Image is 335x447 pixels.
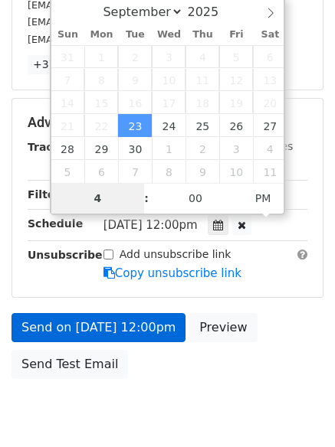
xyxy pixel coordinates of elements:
input: Year [183,5,238,19]
span: Tue [118,30,152,40]
span: August 31, 2025 [51,45,85,68]
iframe: Chat Widget [258,374,335,447]
input: Minute [149,183,242,214]
a: Send on [DATE] 12:00pm [11,313,186,342]
span: September 28, 2025 [51,137,85,160]
strong: Tracking [28,141,79,153]
small: [EMAIL_ADDRESS][DOMAIN_NAME] [28,34,199,45]
span: September 23, 2025 [118,114,152,137]
span: September 7, 2025 [51,68,85,91]
span: September 9, 2025 [118,68,152,91]
span: September 18, 2025 [186,91,219,114]
span: September 4, 2025 [186,45,219,68]
strong: Unsubscribe [28,249,103,261]
span: September 15, 2025 [84,91,118,114]
span: October 6, 2025 [84,160,118,183]
span: October 3, 2025 [219,137,253,160]
span: September 6, 2025 [253,45,287,68]
small: [EMAIL_ADDRESS][DOMAIN_NAME] [28,16,199,28]
a: Preview [189,313,257,342]
h5: Advanced [28,114,307,131]
span: October 1, 2025 [152,137,186,160]
span: Mon [84,30,118,40]
span: October 8, 2025 [152,160,186,183]
label: Add unsubscribe link [120,246,232,263]
span: Thu [186,30,219,40]
span: September 14, 2025 [51,91,85,114]
span: October 10, 2025 [219,160,253,183]
span: September 8, 2025 [84,68,118,91]
span: Sun [51,30,85,40]
span: September 29, 2025 [84,137,118,160]
input: Hour [51,183,145,214]
span: September 12, 2025 [219,68,253,91]
span: September 11, 2025 [186,68,219,91]
span: September 1, 2025 [84,45,118,68]
span: October 4, 2025 [253,137,287,160]
span: September 20, 2025 [253,91,287,114]
a: Copy unsubscribe link [103,266,241,280]
span: September 19, 2025 [219,91,253,114]
strong: Filters [28,188,67,201]
span: Sat [253,30,287,40]
span: September 24, 2025 [152,114,186,137]
span: September 17, 2025 [152,91,186,114]
a: Send Test Email [11,350,128,379]
span: : [144,183,149,214]
span: October 11, 2025 [253,160,287,183]
span: September 3, 2025 [152,45,186,68]
span: October 2, 2025 [186,137,219,160]
span: September 22, 2025 [84,114,118,137]
span: October 7, 2025 [118,160,152,183]
span: September 26, 2025 [219,114,253,137]
span: Click to toggle [242,183,284,214]
span: September 21, 2025 [51,114,85,137]
span: September 13, 2025 [253,68,287,91]
span: Fri [219,30,253,40]
span: October 5, 2025 [51,160,85,183]
span: September 27, 2025 [253,114,287,137]
a: +37 more [28,55,92,74]
span: September 30, 2025 [118,137,152,160]
span: September 10, 2025 [152,68,186,91]
span: September 25, 2025 [186,114,219,137]
span: September 5, 2025 [219,45,253,68]
span: September 2, 2025 [118,45,152,68]
span: Wed [152,30,186,40]
span: September 16, 2025 [118,91,152,114]
strong: Schedule [28,217,83,230]
span: [DATE] 12:00pm [103,218,198,232]
span: October 9, 2025 [186,160,219,183]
